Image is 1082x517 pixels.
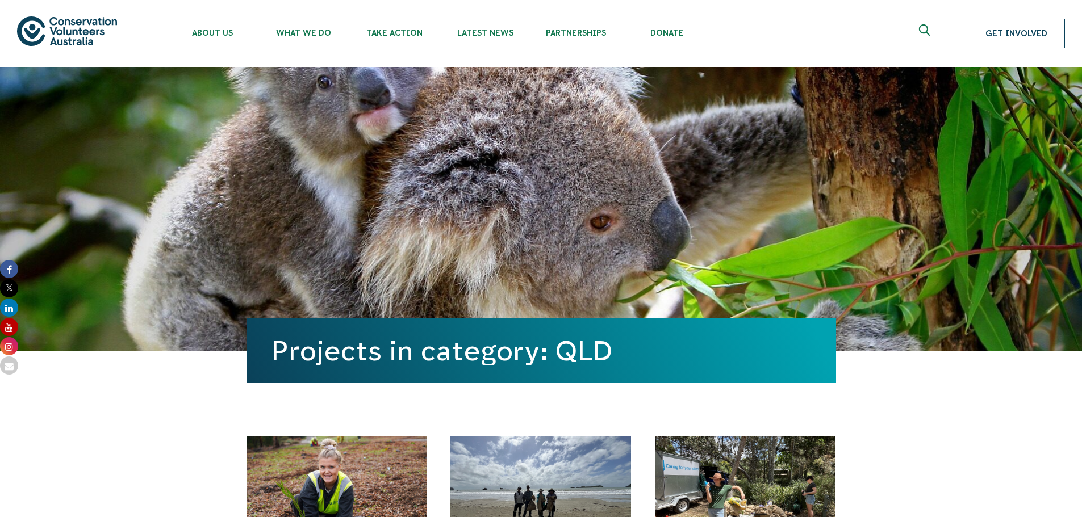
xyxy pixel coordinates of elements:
h1: Projects in category: QLD [271,335,811,366]
img: logo.svg [17,16,117,45]
span: Expand search box [919,24,933,43]
span: Donate [621,28,712,37]
span: What We Do [258,28,349,37]
span: About Us [167,28,258,37]
span: Partnerships [530,28,621,37]
span: Take Action [349,28,440,37]
a: Get Involved [968,19,1065,48]
button: Expand search box Close search box [912,20,939,47]
span: Latest News [440,28,530,37]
